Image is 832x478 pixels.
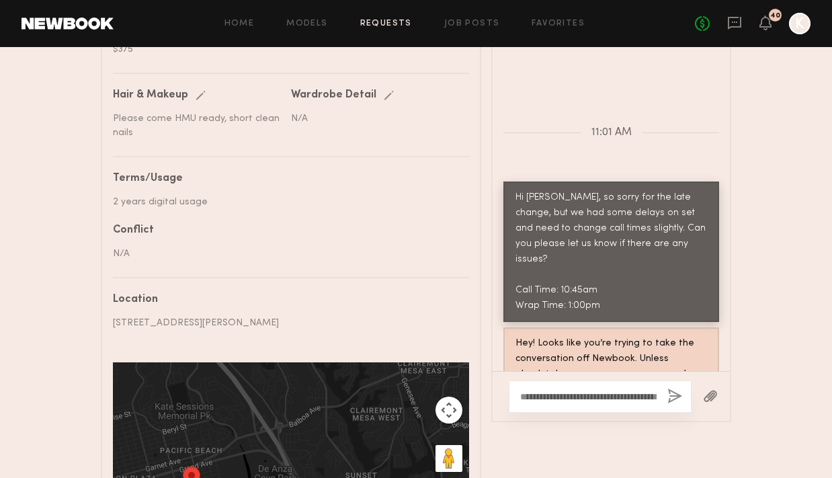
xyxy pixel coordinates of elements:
div: Terms/Usage [113,173,459,184]
span: 11:01 AM [591,127,632,138]
div: $375 [113,42,459,56]
a: Job Posts [444,19,500,28]
div: [STREET_ADDRESS][PERSON_NAME] [113,316,459,330]
div: Hair & Makeup [113,90,188,101]
div: 40 [770,12,780,19]
div: Please come HMU ready, short clean nails [113,112,281,140]
div: Wardrobe Detail [291,90,376,101]
button: Drag Pegman onto the map to open Street View [435,445,462,472]
div: Hi [PERSON_NAME], so sorry for the late change, but we had some delays on set and need to change ... [515,190,707,314]
div: Hey! Looks like you’re trying to take the conversation off Newbook. Unless absolutely necessary, ... [515,336,707,413]
a: Home [224,19,255,28]
div: Location [113,294,459,305]
a: Requests [360,19,412,28]
button: Map camera controls [435,397,462,424]
div: N/A [291,112,459,126]
a: K [789,13,810,34]
div: N/A [113,247,459,261]
div: Conflict [113,225,459,236]
div: 2 years digital usage [113,195,459,209]
a: Favorites [532,19,585,28]
a: Models [286,19,327,28]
